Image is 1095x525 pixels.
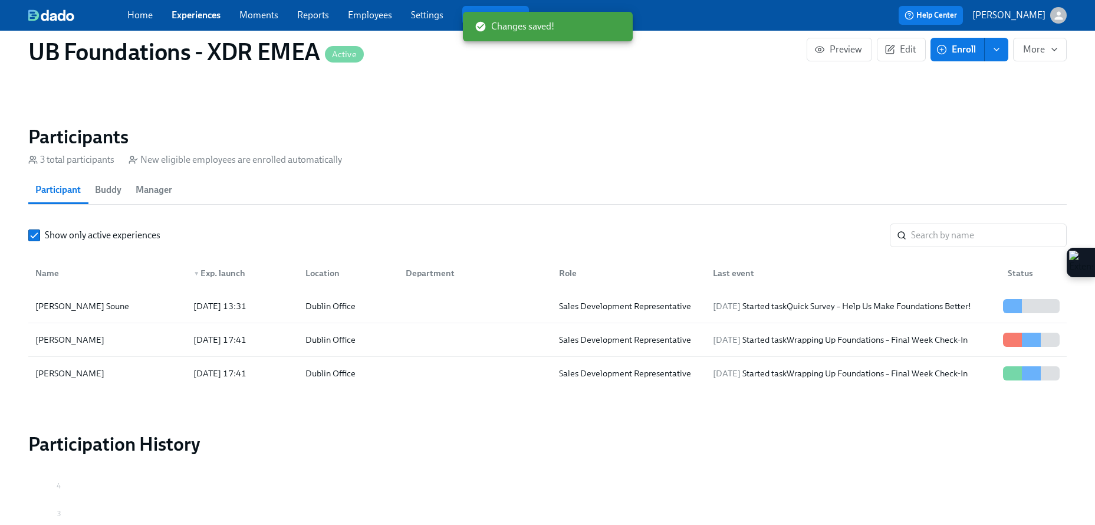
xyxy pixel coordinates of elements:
[462,6,529,25] button: Review us on G2
[296,261,396,285] div: Location
[807,38,872,61] button: Preview
[708,366,998,380] div: Started task Wrapping Up Foundations – Final Week Check-In
[28,9,127,21] a: dado
[301,333,396,347] div: Dublin Office
[325,50,364,59] span: Active
[301,266,396,280] div: Location
[703,261,998,285] div: Last event
[1023,44,1057,55] span: More
[985,38,1008,61] button: enroll
[95,182,121,198] span: Buddy
[411,9,443,21] a: Settings
[972,9,1045,22] p: [PERSON_NAME]
[972,7,1067,24] button: [PERSON_NAME]
[930,38,985,61] button: Enroll
[1003,266,1064,280] div: Status
[713,368,741,379] span: [DATE]
[348,9,392,21] a: Employees
[301,299,396,313] div: Dublin Office
[554,266,703,280] div: Role
[1013,38,1067,61] button: More
[550,261,703,285] div: Role
[31,366,184,380] div: [PERSON_NAME]
[998,261,1064,285] div: Status
[708,266,998,280] div: Last event
[31,333,184,347] div: [PERSON_NAME]
[35,182,81,198] span: Participant
[713,334,741,345] span: [DATE]
[189,333,296,347] div: [DATE] 17:41
[554,333,703,347] div: Sales Development Representative
[939,44,976,55] span: Enroll
[172,9,221,21] a: Experiences
[475,20,554,33] span: Changes saved!
[301,366,396,380] div: Dublin Office
[57,510,61,518] tspan: 3
[127,9,153,21] a: Home
[899,6,963,25] button: Help Center
[887,44,916,55] span: Edit
[28,323,1067,357] div: [PERSON_NAME][DATE] 17:41Dublin OfficeSales Development Representative[DATE] Started taskWrapping...
[396,261,550,285] div: Department
[713,301,741,311] span: [DATE]
[193,271,199,277] span: ▼
[189,266,296,280] div: Exp. launch
[129,153,342,166] div: New eligible employees are enrolled automatically
[28,38,364,66] h1: UB Foundations - XDR EMEA
[189,299,296,313] div: [DATE] 13:31
[554,299,703,313] div: Sales Development Representative
[28,9,74,21] img: dado
[28,290,1067,323] div: [PERSON_NAME] Soune[DATE] 13:31Dublin OfficeSales Development Representative[DATE] Started taskQu...
[136,182,172,198] span: Manager
[184,261,296,285] div: ▼Exp. launch
[28,357,1067,390] div: [PERSON_NAME][DATE] 17:41Dublin OfficeSales Development Representative[DATE] Started taskWrapping...
[57,482,61,490] tspan: 4
[31,266,184,280] div: Name
[708,299,998,313] div: Started task Quick Survey – Help Us Make Foundations Better!
[189,366,296,380] div: [DATE] 17:41
[45,229,160,242] span: Show only active experiences
[817,44,862,55] span: Preview
[401,266,550,280] div: Department
[877,38,926,61] button: Edit
[28,153,114,166] div: 3 total participants
[28,125,1067,149] h2: Participants
[31,261,184,285] div: Name
[911,224,1067,247] input: Search by name
[297,9,329,21] a: Reports
[31,299,184,313] div: [PERSON_NAME] Soune
[708,333,998,347] div: Started task Wrapping Up Foundations – Final Week Check-In
[905,9,957,21] span: Help Center
[28,432,1067,456] h2: Participation History
[1069,251,1093,274] img: Extension Icon
[554,366,703,380] div: Sales Development Representative
[239,9,278,21] a: Moments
